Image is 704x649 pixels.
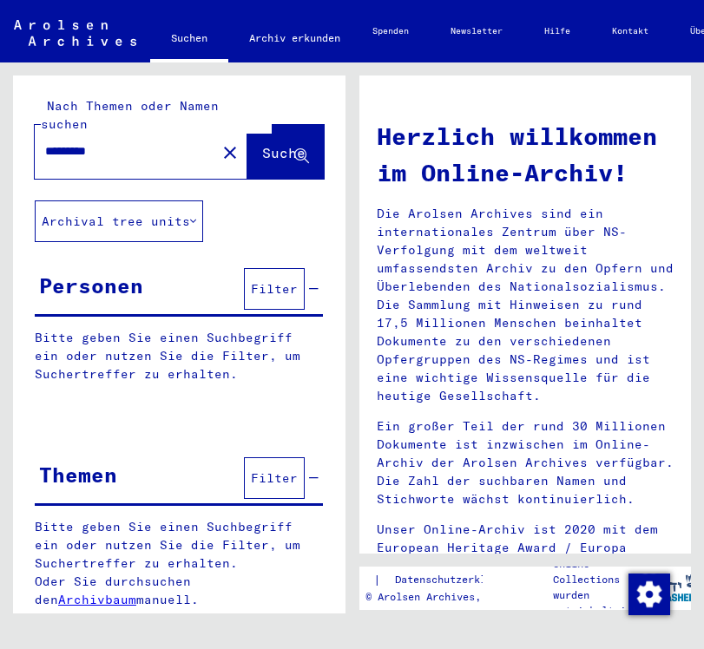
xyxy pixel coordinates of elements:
p: Copyright © Arolsen Archives, 2021 [305,589,537,605]
p: Die Arolsen Archives sind ein internationales Zentrum über NS-Verfolgung mit dem weltweit umfasse... [377,205,674,405]
button: Filter [244,268,305,310]
a: Archivbaum [58,592,136,607]
button: Filter [244,457,305,499]
a: Suchen [150,17,228,62]
img: yv_logo.png [638,566,703,609]
a: Newsletter [430,10,523,52]
span: Filter [251,470,298,486]
h1: Herzlich willkommen im Online-Archiv! [377,118,674,191]
button: Suche [247,125,324,179]
mat-icon: close [220,142,240,163]
div: | [305,571,537,589]
p: Bitte geben Sie einen Suchbegriff ein oder nutzen Sie die Filter, um Suchertreffer zu erhalten. [35,329,323,383]
a: Spenden [352,10,430,52]
span: Filter [251,281,298,297]
a: Datenschutzerklärung [381,571,537,589]
mat-label: Nach Themen oder Namen suchen [41,98,219,132]
img: Zustimmung ändern [628,574,670,615]
div: Personen [39,270,143,301]
a: Archiv erkunden [228,17,361,59]
img: Arolsen_neg.svg [14,20,136,46]
p: Bitte geben Sie einen Suchbegriff ein oder nutzen Sie die Filter, um Suchertreffer zu erhalten. O... [35,518,324,609]
div: Themen [39,459,117,490]
p: Ein großer Teil der rund 30 Millionen Dokumente ist inzwischen im Online-Archiv der Arolsen Archi... [377,417,674,508]
span: Suche [262,144,306,161]
p: Unser Online-Archiv ist 2020 mit dem European Heritage Award / Europa Nostra Award 2020 ausgezeic... [377,521,674,630]
a: Hilfe [523,10,591,52]
button: Clear [213,134,247,169]
a: Kontakt [591,10,669,52]
button: Archival tree units [35,200,203,242]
